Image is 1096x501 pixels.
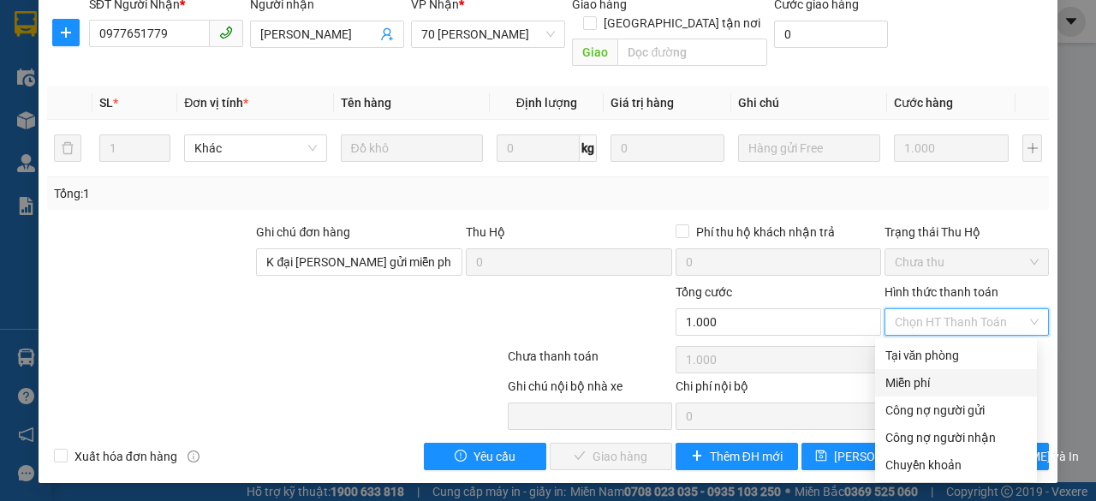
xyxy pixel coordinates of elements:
[256,225,350,239] label: Ghi chú đơn hàng
[380,27,394,41] span: user-add
[885,428,1027,447] div: Công nợ người nhận
[676,443,798,470] button: plusThêm ĐH mới
[926,443,1049,470] button: printer[PERSON_NAME] và In
[875,397,1037,424] div: Cước gửi hàng sẽ được ghi vào công nợ của người gửi
[801,443,924,470] button: save[PERSON_NAME] thay đổi
[611,134,724,162] input: 0
[597,14,767,33] span: [GEOGRAPHIC_DATA] tận nơi
[184,96,248,110] span: Đơn vị tính
[421,21,555,47] span: 70 Nguyễn Hữu Huân
[611,96,674,110] span: Giá trị hàng
[219,26,233,39] span: phone
[68,447,184,466] span: Xuất hóa đơn hàng
[617,39,766,66] input: Dọc đường
[895,309,1039,335] span: Chọn HT Thanh Toán
[508,377,672,403] div: Ghi chú nội bộ nhà xe
[691,450,703,463] span: plus
[895,249,1039,275] span: Chưa thu
[550,443,672,470] button: checkGiao hàng
[506,347,674,377] div: Chưa thanh toán
[188,450,200,462] span: info-circle
[815,450,827,463] span: save
[580,134,597,162] span: kg
[54,184,425,203] div: Tổng: 1
[894,96,953,110] span: Cước hàng
[466,225,505,239] span: Thu Hộ
[572,39,617,66] span: Giao
[474,447,515,466] span: Yêu cầu
[875,424,1037,451] div: Cước gửi hàng sẽ được ghi vào công nợ của người nhận
[52,19,80,46] button: plus
[710,447,783,466] span: Thêm ĐH mới
[676,285,732,299] span: Tổng cước
[731,86,887,120] th: Ghi chú
[424,443,546,470] button: exclamation-circleYêu cầu
[341,96,391,110] span: Tên hàng
[738,134,880,162] input: Ghi Chú
[894,134,1009,162] input: 0
[455,450,467,463] span: exclamation-circle
[885,346,1027,365] div: Tại văn phòng
[99,96,113,110] span: SL
[194,135,316,161] span: Khác
[256,248,462,276] input: Ghi chú đơn hàng
[516,96,577,110] span: Định lượng
[885,223,1049,242] div: Trạng thái Thu Hộ
[774,21,888,48] input: Cước giao hàng
[885,401,1027,420] div: Công nợ người gửi
[689,223,842,242] span: Phí thu hộ khách nhận trả
[834,447,971,466] span: [PERSON_NAME] thay đổi
[885,373,1027,392] div: Miễn phí
[341,134,483,162] input: VD: Bàn, Ghế
[676,377,882,403] div: Chi phí nội bộ
[885,456,1027,474] div: Chuyển khoản
[1022,134,1042,162] button: plus
[885,285,998,299] label: Hình thức thanh toán
[54,134,81,162] button: delete
[53,26,79,39] span: plus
